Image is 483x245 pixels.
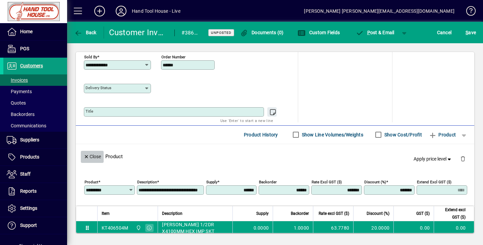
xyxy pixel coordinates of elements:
td: 0.00 [393,221,434,235]
span: GST ($) [416,210,430,217]
td: 20.0000 [353,221,393,235]
span: Payments [7,89,32,94]
button: Product [425,129,459,141]
a: Communications [3,120,67,131]
a: Knowledge Base [461,1,475,23]
a: POS [3,41,67,57]
mat-label: Extend excl GST ($) [417,179,451,184]
a: Invoices [3,74,67,86]
span: Extend excl GST ($) [438,206,466,221]
span: Invoices [7,77,28,83]
a: Quotes [3,97,67,109]
div: Hand Tool House - Live [132,6,180,16]
span: Staff [20,171,31,177]
mat-hint: Use 'Enter' to start a new line [220,117,273,124]
span: Frankton [134,224,142,232]
span: Back [74,30,97,35]
mat-label: Title [86,109,93,114]
button: Post & Email [352,26,398,39]
div: 63.7780 [317,225,349,231]
a: Backorders [3,109,67,120]
app-page-header-button: Close [79,153,105,159]
span: Item [102,210,110,217]
button: Add [89,5,110,17]
button: Custom Fields [296,26,341,39]
mat-label: Backorder [259,179,277,184]
span: Home [20,29,33,34]
mat-label: Discount (%) [364,179,386,184]
span: ave [466,27,476,38]
span: [PERSON_NAME] 1/2DR X4100MM HEX IMP SKT [162,221,228,235]
a: Staff [3,166,67,183]
button: Close [81,151,104,163]
span: Support [20,223,37,228]
label: Show Line Volumes/Weights [301,131,363,138]
span: Reports [20,188,37,194]
button: Profile [110,5,132,17]
button: Documents (0) [238,26,285,39]
span: Suppliers [20,137,39,142]
a: Payments [3,86,67,97]
mat-label: Order number [161,54,185,59]
div: Product [76,144,474,169]
button: Back [72,26,98,39]
span: 1.0000 [294,225,309,231]
span: Settings [20,205,37,211]
a: Suppliers [3,132,67,148]
button: Product History [241,129,281,141]
span: Custom Fields [298,30,340,35]
span: Backorder [291,210,309,217]
span: Rate excl GST ($) [319,210,349,217]
span: S [466,30,468,35]
button: Cancel [435,26,453,39]
span: Cancel [437,27,452,38]
app-page-header-button: Back [67,26,104,39]
div: KT406504M [102,225,128,231]
a: Settings [3,200,67,217]
span: Product History [244,129,278,140]
span: ost & Email [356,30,394,35]
mat-label: Sold by [84,54,97,59]
span: Products [20,154,39,160]
div: #386804 [181,27,200,38]
a: Support [3,217,67,234]
td: 0.00 [434,221,474,235]
button: Apply price level [411,153,455,165]
span: Customers [20,63,43,68]
span: Communications [7,123,46,128]
mat-label: Delivery status [86,85,111,90]
span: Backorders [7,112,35,117]
label: Show Cost/Profit [383,131,422,138]
a: Home [3,23,67,40]
span: Close [84,151,101,162]
app-page-header-button: Delete [455,156,471,162]
span: 0.0000 [254,225,269,231]
span: Quotes [7,100,26,106]
span: Supply [256,210,269,217]
span: Apply price level [414,156,452,163]
div: [PERSON_NAME] [PERSON_NAME][EMAIL_ADDRESS][DOMAIN_NAME] [304,6,454,16]
button: Save [464,26,478,39]
span: POS [20,46,29,51]
a: Reports [3,183,67,200]
span: Discount (%) [367,210,389,217]
mat-label: Rate excl GST ($) [312,179,342,184]
span: Documents (0) [240,30,284,35]
span: Unposted [211,30,231,35]
a: Products [3,149,67,166]
mat-label: Description [137,179,157,184]
mat-label: Product [85,179,98,184]
span: Product [429,129,456,140]
span: P [367,30,370,35]
button: Delete [455,151,471,167]
div: Customer Invoice [109,27,168,38]
mat-label: Supply [206,179,217,184]
span: Description [162,210,182,217]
